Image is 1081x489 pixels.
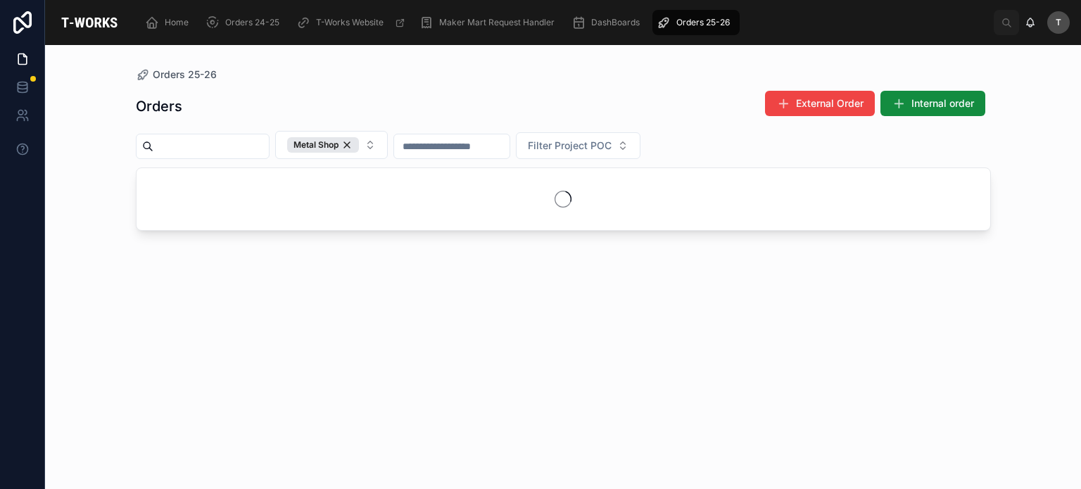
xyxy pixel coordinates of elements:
button: Select Button [516,132,640,159]
span: Maker Mart Request Handler [439,17,555,28]
span: T [1056,17,1061,28]
div: scrollable content [134,7,994,38]
span: Orders 24-25 [225,17,279,28]
span: DashBoards [591,17,640,28]
a: T-Works Website [292,10,412,35]
button: Unselect METAL_SHOP [287,137,359,153]
a: Maker Mart Request Handler [415,10,564,35]
a: Orders 25-26 [136,68,217,82]
button: Select Button [275,131,388,159]
a: DashBoards [567,10,650,35]
span: External Order [796,96,864,110]
span: Orders 25-26 [676,17,730,28]
a: Orders 24-25 [201,10,289,35]
span: Orders 25-26 [153,68,217,82]
h1: Orders [136,96,182,116]
span: Filter Project POC [528,139,612,153]
button: External Order [765,91,875,116]
img: App logo [56,11,122,34]
button: Internal order [880,91,985,116]
span: Internal order [911,96,974,110]
span: Home [165,17,189,28]
a: Home [141,10,198,35]
a: Orders 25-26 [652,10,740,35]
div: Metal Shop [287,137,359,153]
span: T-Works Website [316,17,384,28]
